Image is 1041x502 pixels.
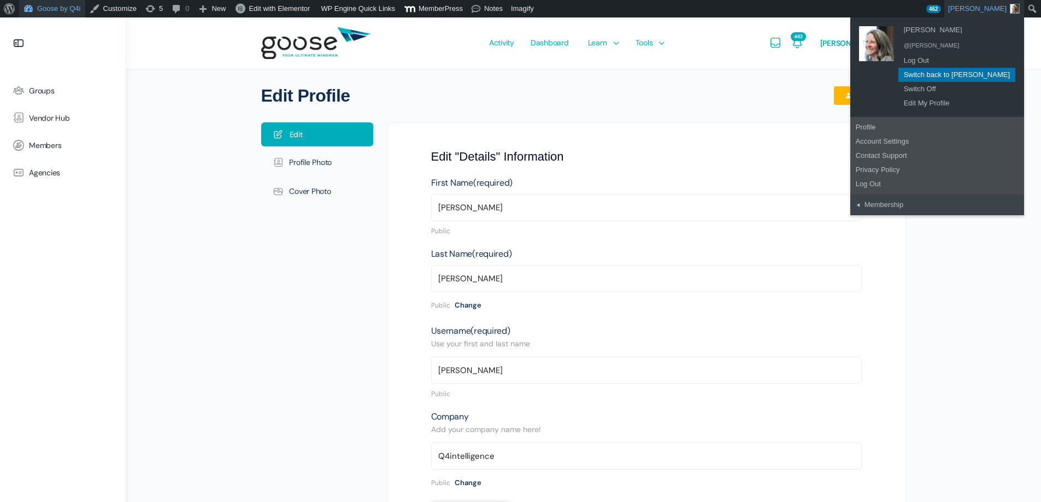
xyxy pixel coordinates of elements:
[898,68,1015,82] a: Switch back to [PERSON_NAME]
[431,301,450,310] span: Public
[472,248,511,259] span: (required)
[29,168,60,178] span: Agencies
[898,54,1015,68] a: Log Out
[261,178,373,204] a: Cover Photo
[29,114,70,123] span: Vendor Hub
[261,149,373,175] a: Profile Photo
[583,17,622,69] a: Learn
[850,134,1024,149] a: Account Settings
[5,77,120,104] a: Groups
[850,177,1024,191] a: Log Out
[904,26,962,33] span: [PERSON_NAME]
[431,150,862,163] h2: Edit "Details" Information
[5,104,120,132] a: Vendor Hub
[850,149,1024,163] a: Contact Support
[431,327,510,335] legend: Username
[850,194,1024,215] ul: Howdy, Wendy Keneipp
[431,336,862,351] p: Use your first and last name
[431,250,512,258] legend: Last Name
[898,96,1015,110] a: Edit My Profile
[455,295,481,316] button: Change
[525,17,574,69] a: Dashboard
[29,141,61,150] span: Members
[636,17,653,68] span: Tools
[850,198,1024,212] a: Membership
[588,17,607,68] span: Learn
[791,17,804,69] a: Notifications
[850,163,1024,177] a: Privacy Policy
[431,227,450,235] span: Public
[489,17,514,68] span: Activity
[5,132,120,159] a: Members
[850,17,1024,117] ul: Howdy, Wendy Keneipp
[484,17,520,69] a: Activity
[431,412,469,421] legend: Company
[431,389,450,398] span: Public
[249,4,310,13] span: Edit with Elementor
[791,32,805,41] span: 462
[473,177,513,188] span: (required)
[820,38,881,48] span: [PERSON_NAME]
[455,473,481,493] button: Change
[431,179,513,187] legend: First Name
[431,422,862,437] p: Add your company name here!
[29,86,55,96] span: Groups
[470,325,510,336] span: (required)
[926,5,941,13] span: 462
[850,117,1024,194] ul: Howdy, Wendy Keneipp
[630,17,668,69] a: Tools
[898,82,1015,96] a: Switch Off
[261,122,373,146] a: Edit
[796,365,1041,502] iframe: Chat Widget
[820,17,906,69] a: [PERSON_NAME]
[833,86,906,105] a: View Profile
[261,85,350,106] h1: Edit Profile
[5,159,120,186] a: Agencies
[850,120,1024,134] a: Profile
[904,38,1010,48] span: @[PERSON_NAME]
[431,479,450,487] span: Public
[531,17,569,68] span: Dashboard
[769,17,782,69] a: Messages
